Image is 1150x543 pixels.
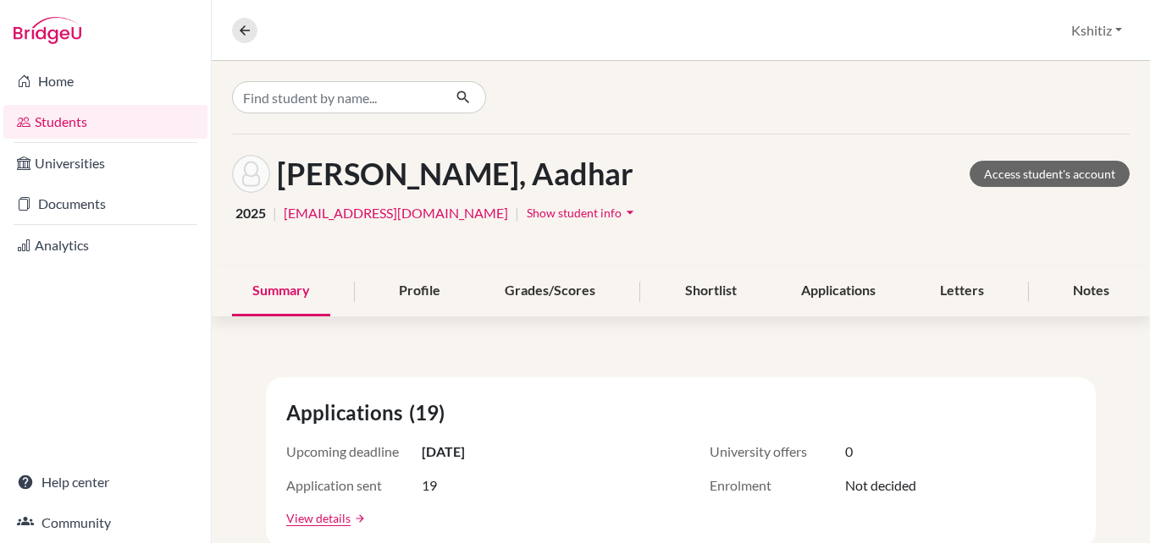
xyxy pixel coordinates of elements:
[3,64,207,98] a: Home
[3,506,207,540] a: Community
[232,155,270,193] img: Aadhar Bhattarai's avatar
[3,105,207,139] a: Students
[845,442,853,462] span: 0
[3,228,207,262] a: Analytics
[3,465,207,499] a: Help center
[351,513,366,524] a: arrow_forward
[277,156,633,192] h1: [PERSON_NAME], Aadhar
[845,475,916,496] span: Not decided
[527,206,622,220] span: Show student info
[232,266,330,316] div: Summary
[515,203,519,223] span: |
[3,187,207,221] a: Documents
[422,475,437,496] span: 19
[710,475,845,496] span: Enrolment
[273,203,277,223] span: |
[1053,266,1130,316] div: Notes
[14,17,81,44] img: Bridge-U
[484,266,616,316] div: Grades/Scores
[710,442,845,462] span: University offers
[409,398,451,428] span: (19)
[286,398,409,428] span: Applications
[379,266,461,316] div: Profile
[286,509,351,527] a: View details
[232,81,442,113] input: Find student by name...
[3,146,207,180] a: Universities
[422,442,465,462] span: [DATE]
[781,266,896,316] div: Applications
[286,475,422,496] span: Application sent
[920,266,1004,316] div: Letters
[235,203,266,223] span: 2025
[622,204,639,221] i: arrow_drop_down
[665,266,757,316] div: Shortlist
[1064,14,1130,47] button: Kshitiz
[286,442,422,462] span: Upcoming deadline
[970,161,1130,187] a: Access student's account
[526,200,639,226] button: Show student infoarrow_drop_down
[284,203,508,223] a: [EMAIL_ADDRESS][DOMAIN_NAME]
